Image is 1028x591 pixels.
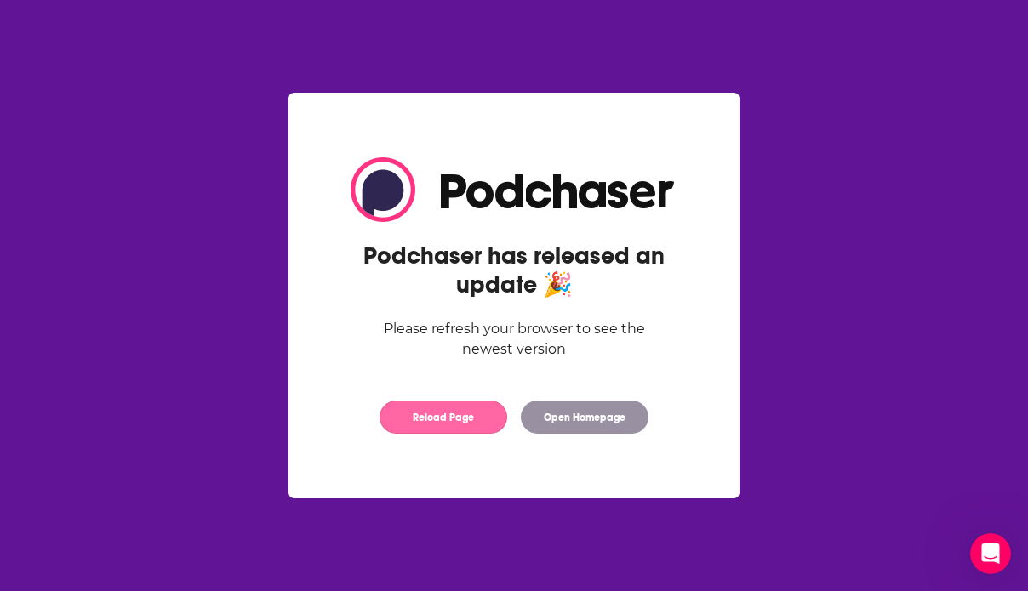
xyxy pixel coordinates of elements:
div: Please refresh your browser to see the newest version [351,319,677,360]
button: Open Homepage [521,401,648,434]
h2: Podchaser has released an update 🎉 [351,242,677,299]
img: Logo [351,157,677,222]
iframe: Intercom live chat [970,533,1011,574]
button: Reload Page [380,401,507,434]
